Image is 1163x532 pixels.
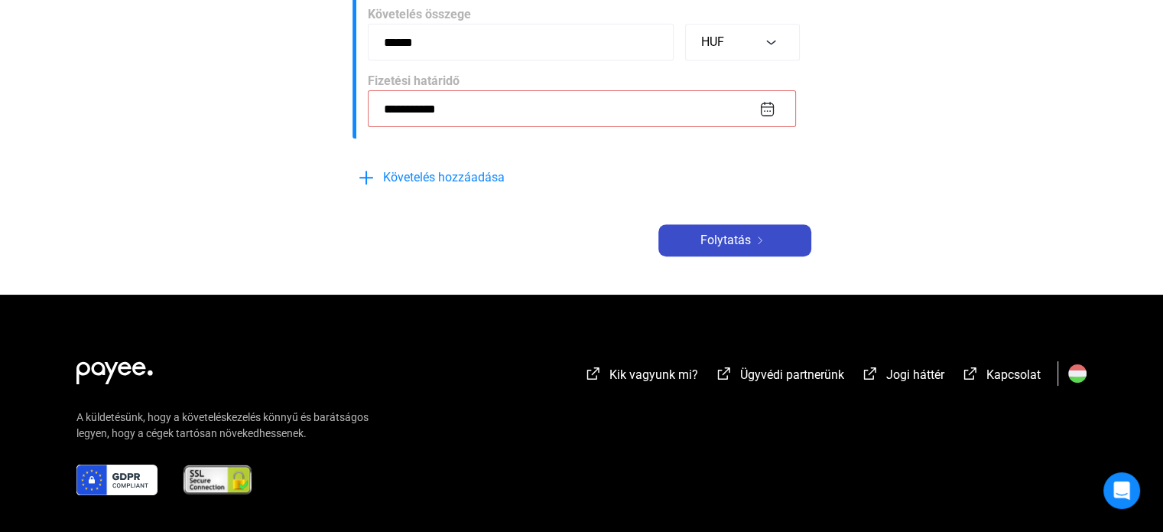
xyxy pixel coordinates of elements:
span: Kapcsolat [986,367,1041,382]
img: ssl [182,465,253,495]
img: calendar [759,101,775,117]
button: HUF [685,24,800,60]
span: Folytatás [700,231,751,250]
button: plus-blueKövetelés hozzáadása [352,162,582,194]
img: HU.svg [1068,364,1087,383]
button: Folytatásarrow-right-white [658,224,811,256]
a: external-link-whiteÜgyvédi partnerünk [715,370,844,384]
img: arrow-right-white [751,237,769,244]
img: plus-blue [357,168,375,187]
a: external-link-whiteKapcsolat [961,370,1041,384]
span: HUF [701,34,724,49]
button: calendar [758,100,777,119]
img: external-link-white [715,366,733,381]
div: Open Intercom Messenger [1103,472,1140,509]
span: Jogi háttér [886,367,944,382]
a: external-link-whiteJogi háttér [861,370,944,384]
span: Ügyvédi partnerünk [740,367,844,382]
img: external-link-white [861,366,879,381]
img: external-link-white [961,366,979,381]
span: Követelés hozzáadása [383,168,505,187]
span: Fizetési határidő [368,73,460,88]
img: white-payee-white-dot.svg [76,353,153,384]
a: external-link-whiteKik vagyunk mi? [584,370,698,384]
img: external-link-white [584,366,603,381]
img: gdpr [76,465,158,495]
span: Kik vagyunk mi? [609,367,698,382]
span: Követelés összege [368,7,471,21]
